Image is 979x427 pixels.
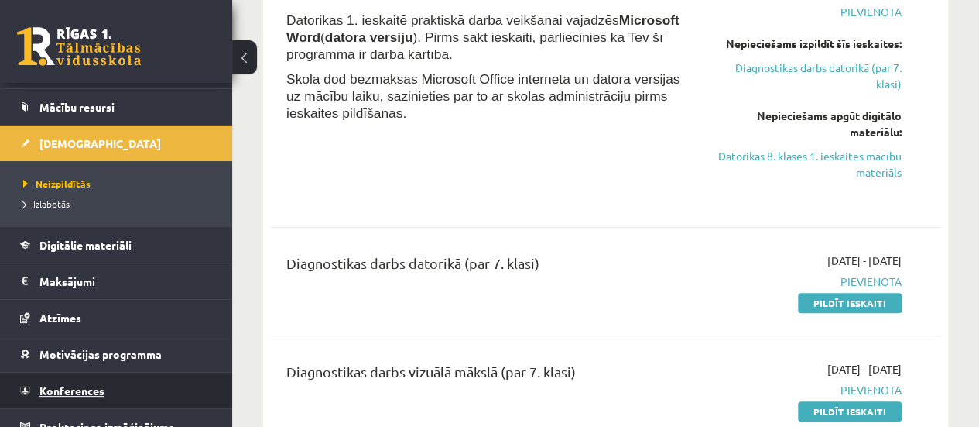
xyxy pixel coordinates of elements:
[20,373,213,408] a: Konferences
[712,108,902,140] div: Nepieciešams apgūt digitālo materiālu:
[23,198,70,210] span: Izlabotās
[39,263,213,299] legend: Maksājumi
[712,274,902,290] span: Pievienota
[39,347,162,361] span: Motivācijas programma
[798,293,902,313] a: Pildīt ieskaiti
[712,382,902,398] span: Pievienota
[20,300,213,336] a: Atzīmes
[20,336,213,372] a: Motivācijas programma
[39,100,115,114] span: Mācību resursi
[39,238,132,252] span: Digitālie materiāli
[39,311,81,325] span: Atzīmes
[286,71,679,121] span: Skola dod bezmaksas Microsoft Office interneta un datora versijas uz mācību laiku, sazinieties pa...
[286,361,689,390] div: Diagnostikas darbs vizuālā mākslā (par 7. klasi)
[827,253,902,269] span: [DATE] - [DATE]
[712,4,902,20] span: Pievienota
[39,384,104,398] span: Konferences
[712,60,902,92] a: Diagnostikas darbs datorikā (par 7. klasi)
[23,177,217,191] a: Neizpildītās
[712,148,902,181] a: Datorikas 8. klases 1. ieskaites mācību materiāls
[20,126,213,161] a: [DEMOGRAPHIC_DATA]
[712,36,902,52] div: Nepieciešams izpildīt šīs ieskaites:
[286,253,689,281] div: Diagnostikas darbs datorikā (par 7. klasi)
[798,401,902,422] a: Pildīt ieskaiti
[23,177,91,190] span: Neizpildītās
[286,12,679,45] b: Microsoft Word
[20,89,213,125] a: Mācību resursi
[39,136,161,150] span: [DEMOGRAPHIC_DATA]
[286,12,679,62] span: Datorikas 1. ieskaitē praktiskā darba veikšanai vajadzēs ( ). Pirms sākt ieskaiti, pārliecinies k...
[827,361,902,377] span: [DATE] - [DATE]
[20,263,213,299] a: Maksājumi
[23,197,217,211] a: Izlabotās
[20,227,213,263] a: Digitālie materiāli
[325,29,413,45] b: datora versiju
[17,27,141,66] a: Rīgas 1. Tālmācības vidusskola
